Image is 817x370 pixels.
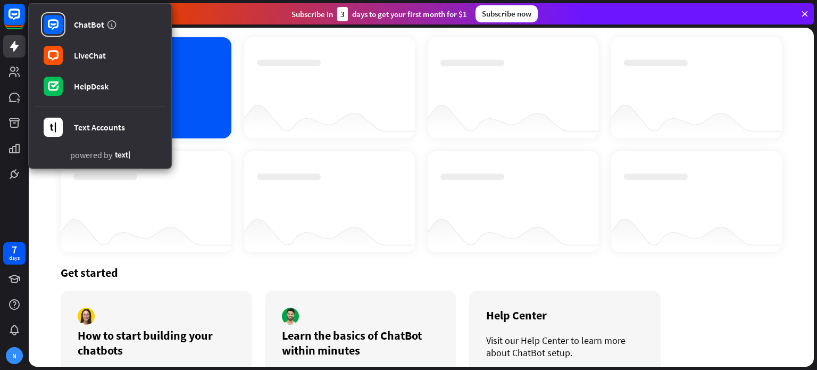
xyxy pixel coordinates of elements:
[78,308,95,325] img: author
[282,328,439,358] div: Learn the basics of ChatBot within minutes
[9,4,40,36] button: Open LiveChat chat widget
[486,308,644,323] div: Help Center
[6,347,23,364] div: N
[61,265,782,280] div: Get started
[78,328,235,358] div: How to start building your chatbots
[3,242,26,265] a: 7 days
[282,308,299,325] img: author
[476,5,538,22] div: Subscribe now
[486,334,644,359] div: Visit our Help Center to learn more about ChatBot setup.
[291,7,467,21] div: Subscribe in days to get your first month for $1
[9,254,20,262] div: days
[12,245,17,254] div: 7
[337,7,348,21] div: 3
